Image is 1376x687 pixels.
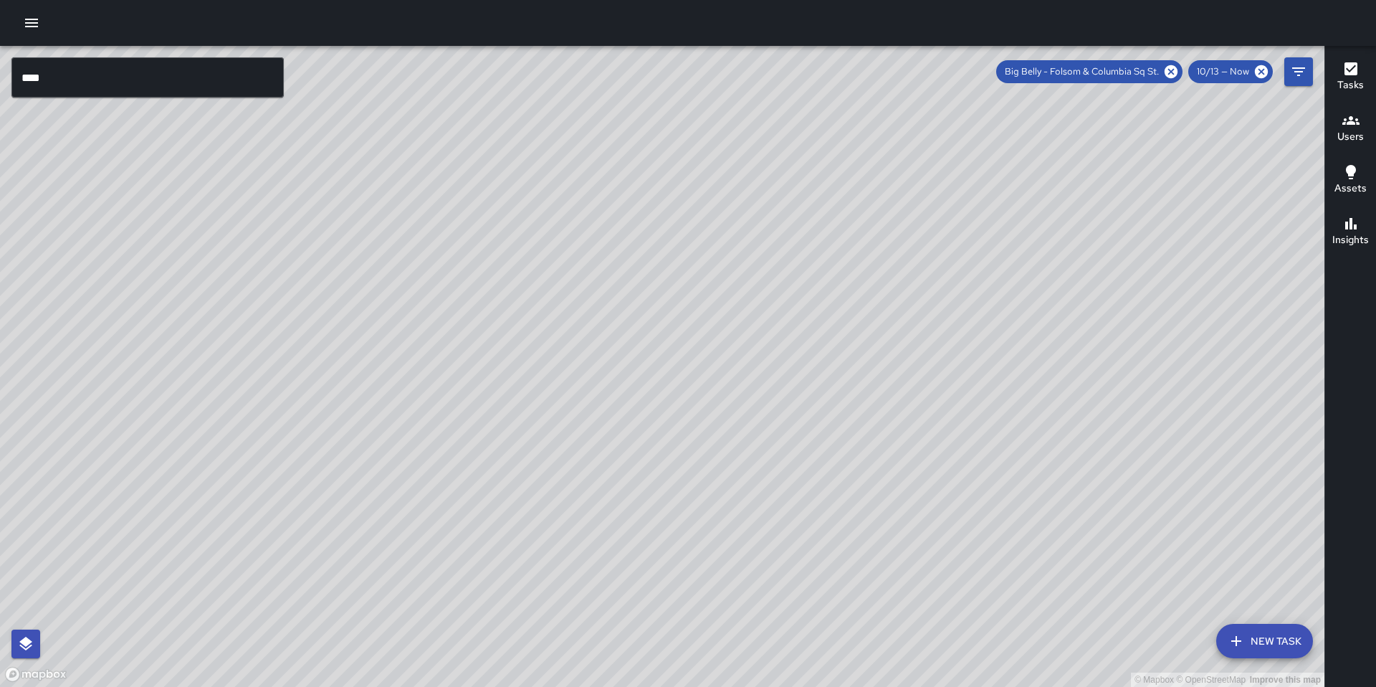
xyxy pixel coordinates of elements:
button: Filters [1284,57,1313,86]
span: 10/13 — Now [1188,65,1258,79]
h6: Users [1337,129,1364,145]
div: Big Belly - Folsom & Columbia Sq St. [996,60,1182,83]
h6: Tasks [1337,77,1364,93]
button: Assets [1325,155,1376,207]
span: Big Belly - Folsom & Columbia Sq St. [996,65,1167,79]
h6: Insights [1332,232,1369,248]
button: Tasks [1325,52,1376,103]
h6: Assets [1334,181,1367,196]
button: Insights [1325,207,1376,258]
button: Users [1325,103,1376,155]
div: 10/13 — Now [1188,60,1273,83]
button: New Task [1216,624,1313,658]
